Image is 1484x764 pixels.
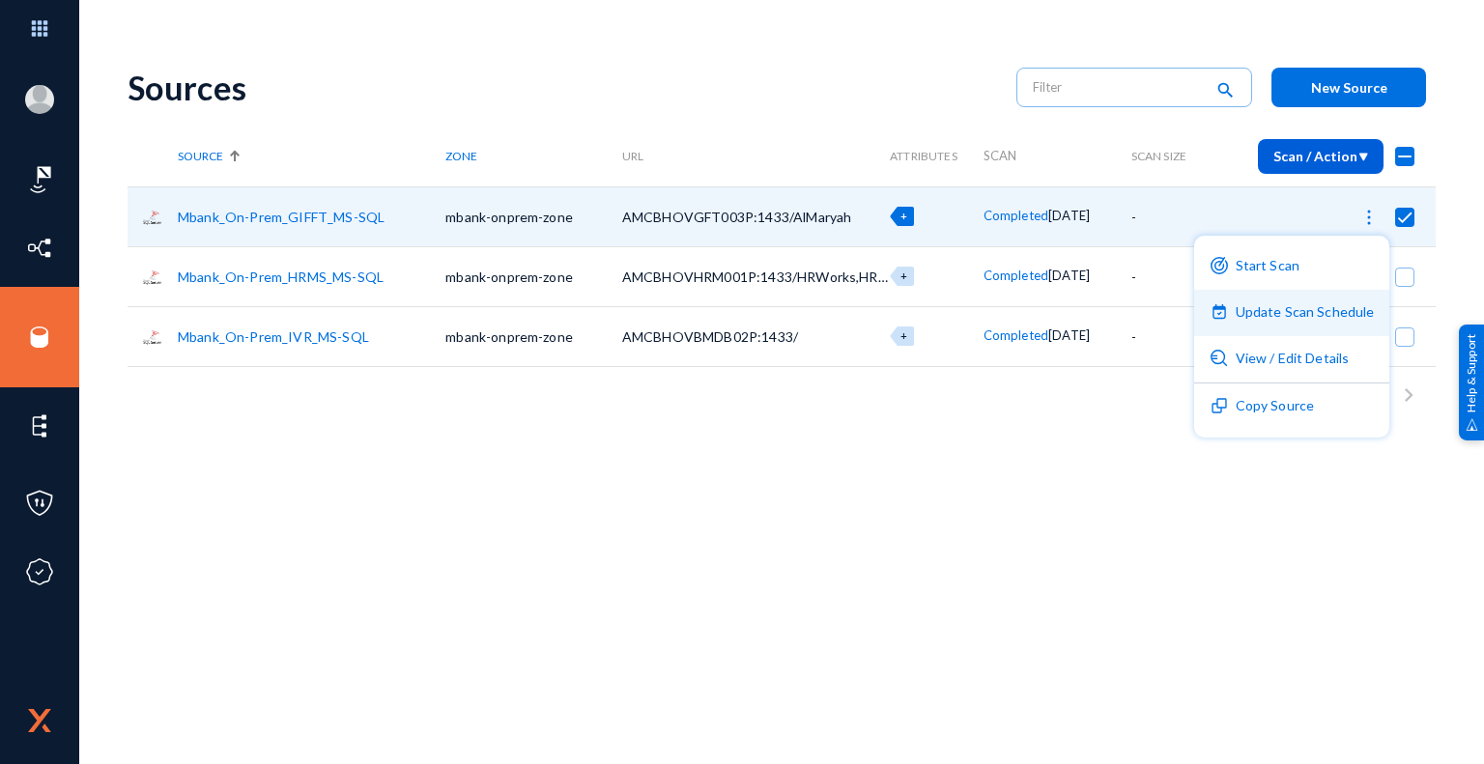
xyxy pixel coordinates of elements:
[1211,350,1228,367] img: icon-detail.svg
[1194,383,1390,430] button: Copy Source
[1211,303,1228,321] img: icon-scheduled-purple.svg
[1194,336,1390,382] button: View / Edit Details
[1194,243,1390,290] button: Start Scan
[1194,290,1390,336] button: Update Scan Schedule
[1211,257,1228,274] img: icon-scan-purple.svg
[1211,397,1228,414] img: icon-duplicate.svg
